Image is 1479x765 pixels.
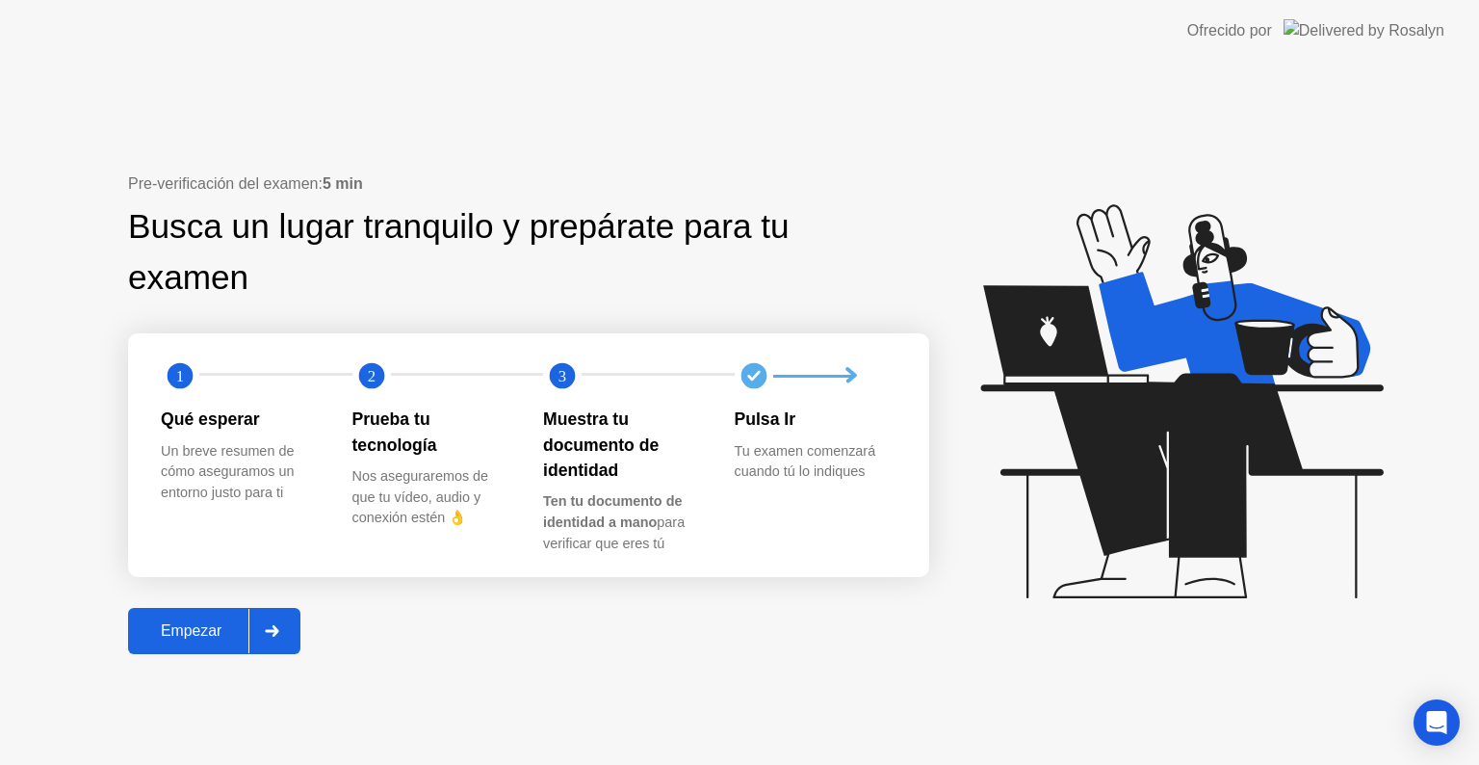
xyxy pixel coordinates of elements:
[1187,19,1272,42] div: Ofrecido por
[134,622,248,640] div: Empezar
[735,407,895,432] div: Pulsa Ir
[1284,19,1444,41] img: Delivered by Rosalyn
[176,367,184,385] text: 1
[128,608,300,654] button: Empezar
[543,407,704,483] div: Muestra tu documento de identidad
[352,407,513,458] div: Prueba tu tecnología
[161,441,322,504] div: Un breve resumen de cómo aseguramos un entorno justo para ti
[352,466,513,529] div: Nos aseguraremos de que tu vídeo, audio y conexión estén 👌
[735,441,895,483] div: Tu examen comenzará cuando tú lo indiques
[543,491,704,554] div: para verificar que eres tú
[161,407,322,432] div: Qué esperar
[558,367,566,385] text: 3
[323,175,363,192] b: 5 min
[543,493,682,530] b: Ten tu documento de identidad a mano
[1414,699,1460,746] div: Open Intercom Messenger
[367,367,375,385] text: 2
[128,172,929,196] div: Pre-verificación del examen:
[128,201,807,303] div: Busca un lugar tranquilo y prepárate para tu examen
